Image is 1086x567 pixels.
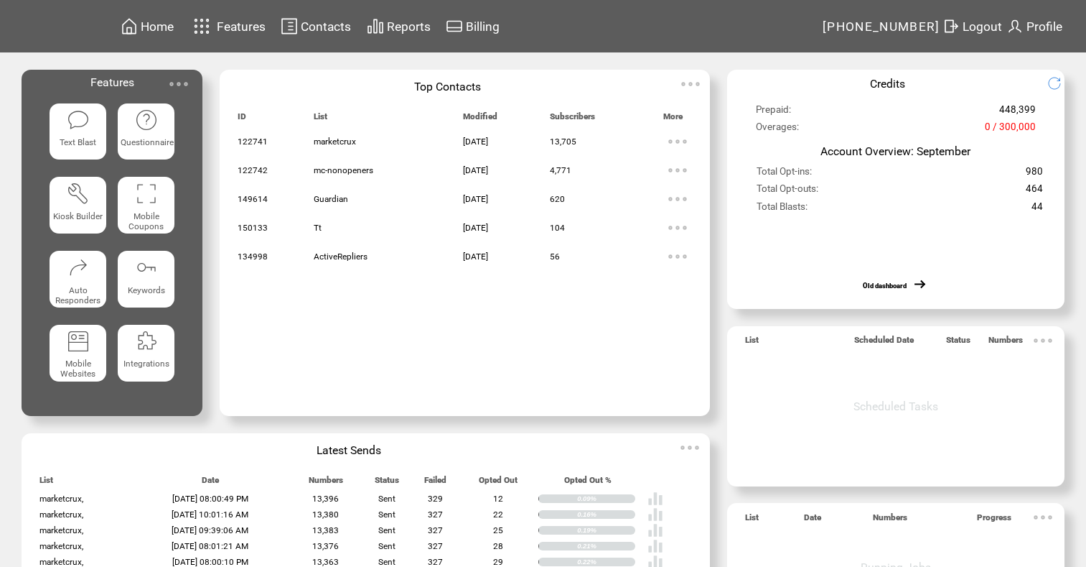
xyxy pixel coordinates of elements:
span: Text Blast [60,137,96,147]
span: 104 [550,223,565,233]
span: 0 / 300,000 [985,121,1036,139]
span: 4,771 [550,165,571,175]
span: Modified [463,111,497,128]
img: mobile-websites.svg [67,330,90,353]
span: 327 [428,557,443,567]
img: creidtcard.svg [446,17,463,35]
span: 150133 [238,223,268,233]
span: marketcrux, [39,557,83,567]
a: Features [187,12,268,40]
img: profile.svg [1006,17,1024,35]
span: List [39,475,53,492]
img: poll%20-%20white.svg [647,538,663,554]
a: Mobile Coupons [118,177,174,239]
img: questionnaire.svg [135,109,158,132]
span: marketcrux, [39,541,83,551]
span: 13,380 [312,510,339,520]
span: 44 [1031,201,1043,218]
span: Sent [378,525,395,535]
span: Profile [1026,19,1062,34]
div: 0.19% [577,526,635,535]
img: ellypsis.svg [164,70,193,98]
img: ellypsis.svg [676,70,705,98]
span: [DATE] [463,165,488,175]
img: auto-responders.svg [67,256,90,279]
img: poll%20-%20white.svg [647,522,663,538]
a: Questionnaire [118,103,174,166]
span: 13,383 [312,525,339,535]
span: Opted Out % [564,475,612,492]
span: Reports [387,19,431,34]
a: Billing [444,15,502,37]
a: Integrations [118,325,174,387]
span: Status [946,335,970,351]
span: 327 [428,541,443,551]
a: Profile [1004,15,1064,37]
a: Text Blast [50,103,106,166]
span: ID [238,111,246,128]
span: Billing [466,19,500,34]
a: Auto Responders [50,251,106,313]
span: Total Opt-ins: [757,166,812,183]
a: Keywords [118,251,174,313]
span: 25 [493,525,503,535]
img: coupons.svg [135,182,158,205]
span: Sent [378,557,395,567]
span: 329 [428,494,443,504]
span: ActiveRepliers [314,252,368,262]
img: ellypsis.svg [663,156,692,185]
span: [DATE] [463,252,488,262]
a: Mobile Websites [50,325,106,387]
span: Overages: [756,121,799,139]
img: keywords.svg [135,256,158,279]
img: ellypsis.svg [663,242,692,271]
span: Date [202,475,219,492]
img: ellypsis.svg [663,127,692,156]
span: Progress [977,512,1011,529]
span: 122741 [238,137,268,147]
span: 56 [550,252,560,262]
img: poll%20-%20white.svg [647,507,663,522]
span: Features [90,75,134,89]
span: marketcrux [314,137,356,147]
span: Numbers [988,335,1023,351]
span: Sent [378,541,395,551]
div: 0.21% [577,542,635,550]
span: Features [217,19,266,34]
span: Numbers [873,512,907,529]
a: Kiosk Builder [50,177,106,239]
a: Reports [365,15,433,37]
img: ellypsis.svg [663,213,692,242]
span: Sent [378,494,395,504]
span: Total Opt-outs: [757,183,818,200]
img: ellypsis.svg [663,185,692,213]
a: Old dashboard [863,282,907,290]
span: 28 [493,541,503,551]
span: marketcrux, [39,494,83,504]
span: 13,363 [312,557,339,567]
span: Scheduled Date [854,335,914,351]
a: Contacts [278,15,353,37]
span: Date [804,512,821,529]
span: Mobile Coupons [128,211,164,231]
span: [DATE] 10:01:16 AM [172,510,248,520]
span: Numbers [309,475,343,492]
span: Sent [378,510,395,520]
span: List [745,512,759,529]
span: 327 [428,525,443,535]
a: Logout [940,15,1004,37]
span: 13,705 [550,137,576,147]
span: [DATE] 08:01:21 AM [172,541,248,551]
span: Credits [870,77,905,91]
span: 12 [493,494,503,504]
span: Subscribers [550,111,595,128]
img: integrations.svg [135,330,158,353]
span: 134998 [238,252,268,262]
img: ellypsis.svg [675,433,704,462]
span: [DATE] 08:00:49 PM [172,494,248,504]
img: exit.svg [942,17,960,35]
div: 0.16% [577,510,635,519]
span: 13,396 [312,494,339,504]
span: 464 [1026,183,1043,200]
span: 980 [1026,166,1043,183]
